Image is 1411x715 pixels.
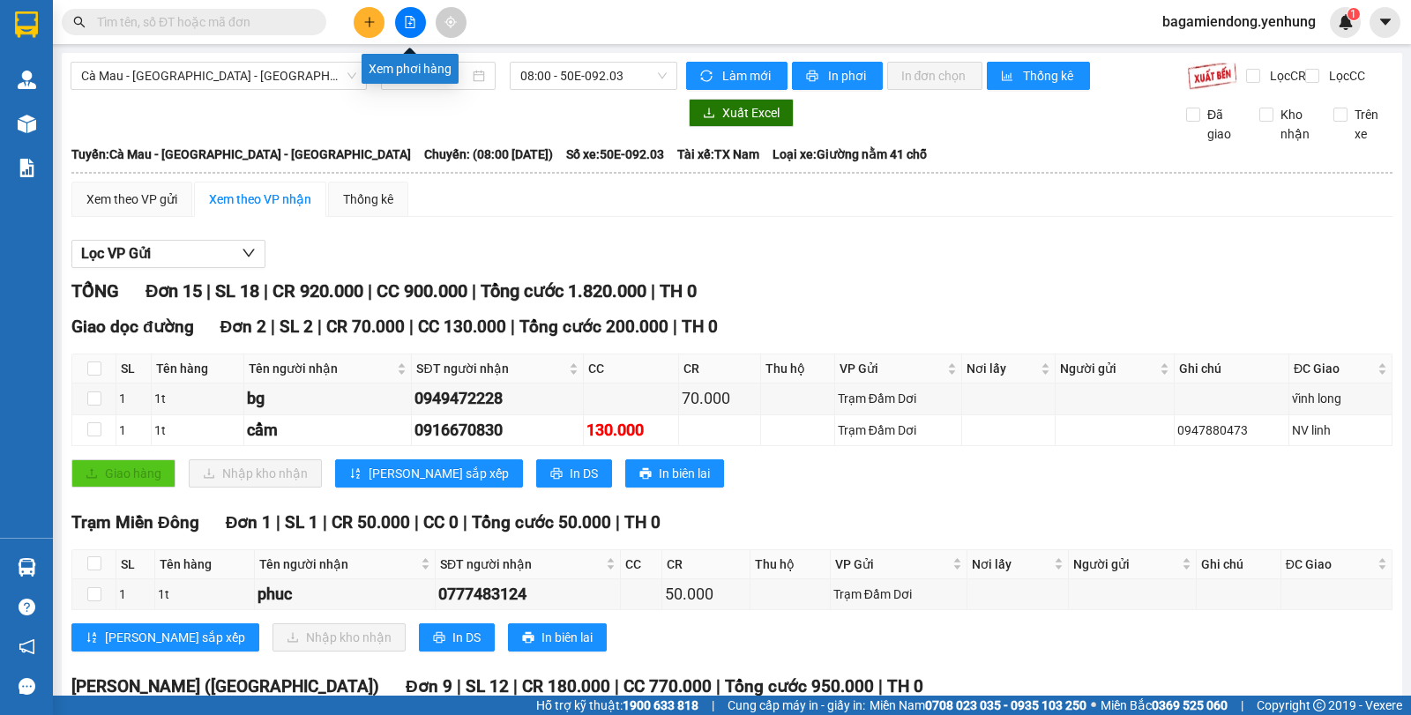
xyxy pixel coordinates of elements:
[463,512,467,533] span: |
[1350,8,1356,20] span: 1
[967,359,1037,378] span: Nơi lấy
[987,62,1090,90] button: bar-chartThống kê
[1377,14,1393,30] span: caret-down
[440,555,602,574] span: SĐT người nhận
[511,317,515,337] span: |
[1091,702,1096,709] span: ⚪️
[586,418,676,443] div: 130.000
[833,585,964,604] div: Trạm Đầm Dơi
[71,280,119,302] span: TỔNG
[1187,62,1237,90] img: 9k=
[155,550,255,579] th: Tên hàng
[354,7,384,38] button: plus
[71,623,259,652] button: sort-ascending[PERSON_NAME] sắp xếp
[570,464,598,483] span: In DS
[1073,555,1178,574] span: Người gửi
[679,354,761,384] th: CR
[1023,66,1076,86] span: Thống kê
[972,555,1050,574] span: Nơi lấy
[1241,696,1243,715] span: |
[761,354,835,384] th: Thu hộ
[481,280,646,302] span: Tổng cước 1.820.000
[18,71,36,89] img: warehouse-icon
[71,676,379,696] span: [PERSON_NAME] ([GEOGRAPHIC_DATA])
[271,317,275,337] span: |
[146,280,202,302] span: Đơn 15
[363,16,376,28] span: plus
[623,676,712,696] span: CC 770.000
[418,317,506,337] span: CC 130.000
[423,512,459,533] span: CC 0
[828,66,869,86] span: In phơi
[519,317,668,337] span: Tổng cước 200.000
[414,418,580,443] div: 0916670830
[326,317,405,337] span: CR 70.000
[404,16,416,28] span: file-add
[215,280,259,302] span: SL 18
[335,459,523,488] button: sort-ascending[PERSON_NAME] sắp xếp
[887,676,923,696] span: TH 0
[116,550,155,579] th: SL
[343,190,393,209] div: Thống kê
[412,415,584,446] td: 0916670830
[433,631,445,645] span: printer
[377,280,467,302] span: CC 900.000
[728,696,865,715] span: Cung cấp máy in - giấy in:
[255,579,436,610] td: phuc
[1294,359,1374,378] span: ĐC Giao
[1286,555,1374,574] span: ĐC Giao
[725,676,874,696] span: Tổng cước 950.000
[1348,8,1360,20] sup: 1
[838,421,959,440] div: Trạm Đầm Dơi
[689,99,794,127] button: downloadXuất Excel
[438,582,617,607] div: 0777483124
[424,145,553,164] span: Chuyến: (08:00 [DATE])
[466,676,509,696] span: SL 12
[272,623,406,652] button: downloadNhập kho nhận
[158,585,251,604] div: 1t
[1292,421,1389,440] div: NV linh
[662,550,750,579] th: CR
[244,384,412,414] td: bg
[18,558,36,577] img: warehouse-icon
[15,11,38,38] img: logo-vxr
[1313,699,1325,711] span: copyright
[18,115,36,133] img: warehouse-icon
[97,12,305,32] input: Tìm tên, số ĐT hoặc mã đơn
[71,147,411,161] b: Tuyến: Cà Mau - [GEOGRAPHIC_DATA] - [GEOGRAPHIC_DATA]
[86,190,177,209] div: Xem theo VP gửi
[712,696,714,715] span: |
[520,63,666,89] span: 08:00 - 50E-092.03
[624,512,661,533] span: TH 0
[840,359,944,378] span: VP Gửi
[249,359,393,378] span: Tên người nhận
[773,145,927,164] span: Loại xe: Giường nằm 41 chỗ
[71,512,199,533] span: Trạm Miền Đông
[508,623,607,652] button: printerIn biên lai
[323,512,327,533] span: |
[665,582,747,607] div: 50.000
[835,555,949,574] span: VP Gửi
[1338,14,1354,30] img: icon-new-feature
[368,280,372,302] span: |
[835,415,962,446] td: Trạm Đầm Dơi
[242,246,256,260] span: down
[81,63,356,89] span: Cà Mau - Sài Gòn - Đồng Nai
[623,698,698,712] strong: 1900 633 818
[86,631,98,645] span: sort-ascending
[264,280,268,302] span: |
[722,103,780,123] span: Xuất Excel
[716,676,720,696] span: |
[414,512,419,533] span: |
[700,70,715,84] span: sync
[1263,66,1309,86] span: Lọc CR
[395,7,426,38] button: file-add
[226,512,272,533] span: Đơn 1
[436,579,621,610] td: 0777483124
[522,631,534,645] span: printer
[244,415,412,446] td: cẩm
[247,418,408,443] div: cẩm
[1101,696,1228,715] span: Miền Bắc
[621,550,662,579] th: CC
[349,467,362,481] span: sort-ascending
